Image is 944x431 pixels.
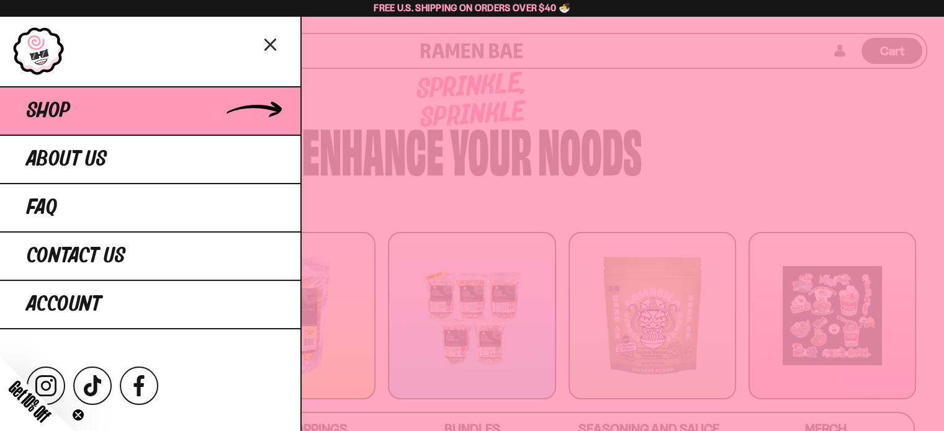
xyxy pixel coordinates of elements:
[72,409,84,421] button: Close teaser
[27,245,125,267] span: Contact Us
[27,100,70,122] span: Shop
[27,293,101,316] span: Account
[260,33,282,55] button: Close menu
[6,377,54,425] span: Get 10% Off
[27,197,57,219] span: FAQ
[374,2,570,14] span: Free U.S. Shipping on Orders over $40 🍜
[27,148,107,171] span: About Us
